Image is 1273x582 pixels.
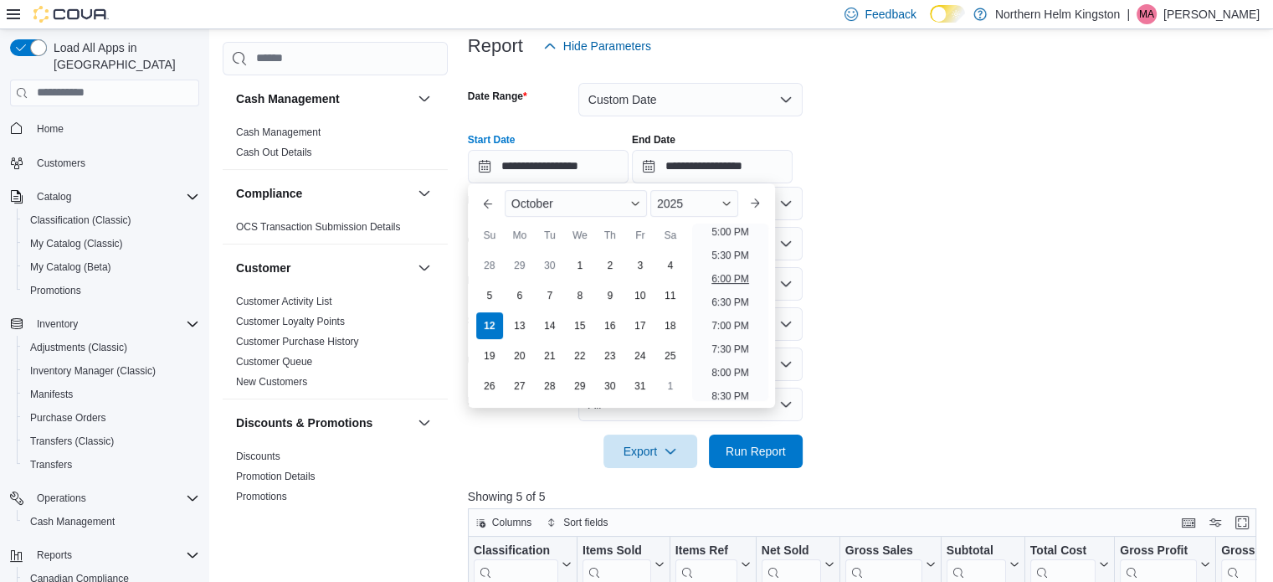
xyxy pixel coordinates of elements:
a: Promotion Details [236,471,316,482]
p: [PERSON_NAME] [1163,4,1260,24]
span: Reports [30,545,199,565]
a: New Customers [236,376,307,388]
button: My Catalog (Classic) [17,232,206,255]
ul: Time [692,224,768,401]
button: Discounts & Promotions [236,415,411,431]
div: day-11 [657,282,684,309]
div: day-8 [567,282,593,309]
button: Reports [3,543,206,567]
button: Inventory Manager (Classic) [17,359,206,383]
button: Custom Date [578,83,803,116]
div: Sa [657,222,684,249]
div: Subtotal [947,543,1006,559]
label: End Date [632,133,675,147]
span: Load All Apps in [GEOGRAPHIC_DATA] [47,39,199,73]
button: Customers [3,151,206,175]
span: Operations [37,492,86,505]
button: Transfers (Classic) [17,430,206,453]
h3: Compliance [236,185,302,202]
div: day-21 [536,343,563,369]
a: Discounts [236,451,280,462]
div: day-25 [657,343,684,369]
li: 6:00 PM [705,269,756,289]
h3: Discounts & Promotions [236,415,372,431]
div: day-22 [567,343,593,369]
button: Customer [414,258,434,278]
div: Fr [627,222,654,249]
button: Transfers [17,453,206,476]
a: Customer Activity List [236,296,332,307]
button: Inventory [30,314,85,334]
li: 8:00 PM [705,363,756,383]
a: Manifests [23,384,80,404]
a: Home [30,119,70,139]
span: Customers [37,157,85,170]
input: Dark Mode [930,5,965,23]
span: Purchase Orders [23,408,199,428]
button: Compliance [414,183,434,203]
a: Purchase Orders [23,408,113,428]
button: Catalog [3,185,206,209]
button: Enter fullscreen [1232,512,1252,533]
div: day-7 [536,282,563,309]
span: Columns [492,516,531,529]
button: Home [3,116,206,141]
button: Next month [742,190,768,217]
label: Start Date [468,133,516,147]
div: day-26 [476,373,503,399]
span: Cash Management [23,512,199,532]
span: Inventory Manager (Classic) [30,364,156,378]
button: Manifests [17,383,206,406]
span: Home [30,118,199,139]
div: Customer [223,291,448,399]
button: Cash Management [414,89,434,109]
button: Operations [3,487,206,510]
button: Promotions [17,279,206,302]
button: Operations [30,488,93,508]
h3: Cash Management [236,90,340,107]
div: day-13 [506,312,533,339]
span: My Catalog (Classic) [23,234,199,254]
div: day-3 [627,252,654,279]
span: Customer Activity List [236,295,332,308]
span: Feedback [865,6,916,23]
div: day-6 [506,282,533,309]
button: Columns [469,512,538,533]
a: Adjustments (Classic) [23,337,134,358]
button: Keyboard shortcuts [1178,512,1199,533]
div: day-15 [567,312,593,339]
button: Sort fields [540,512,614,533]
span: Reports [37,549,72,562]
a: My Catalog (Beta) [23,257,118,277]
a: My Catalog (Classic) [23,234,130,254]
span: Promotions [236,490,287,503]
span: Inventory [37,317,78,331]
div: day-23 [597,343,624,369]
button: Catalog [30,187,78,207]
button: Export [603,435,697,468]
span: Classification (Classic) [23,210,199,230]
span: Home [37,122,64,136]
button: Previous Month [475,190,501,217]
div: Discounts & Promotions [223,446,448,513]
div: day-4 [657,252,684,279]
div: Items Ref [675,543,737,559]
button: Discounts & Promotions [414,413,434,433]
div: day-9 [597,282,624,309]
button: Display options [1205,512,1225,533]
span: Manifests [30,388,73,401]
a: Cash Management [236,126,321,138]
div: day-29 [567,373,593,399]
div: day-17 [627,312,654,339]
button: Compliance [236,185,411,202]
span: Transfers [23,455,199,475]
button: Open list of options [779,197,793,210]
a: Customer Loyalty Points [236,316,345,327]
div: Classification [474,543,558,559]
div: Gross Profit [1120,543,1197,559]
div: day-28 [536,373,563,399]
button: Open list of options [779,277,793,291]
span: Catalog [37,190,71,203]
li: 7:00 PM [705,316,756,336]
button: Run Report [709,435,803,468]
